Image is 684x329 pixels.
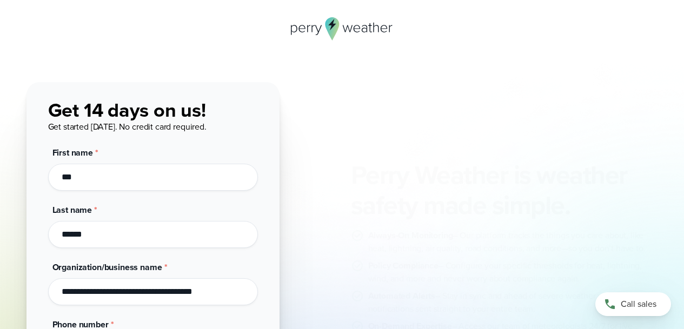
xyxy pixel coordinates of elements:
span: Call sales [621,298,656,311]
span: Get 14 days on us! [48,96,206,124]
span: First name [52,146,93,159]
a: Call sales [595,292,671,316]
span: Organization/business name [52,261,162,273]
span: Last name [52,204,92,216]
span: Get started [DATE]. No credit card required. [48,120,207,133]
